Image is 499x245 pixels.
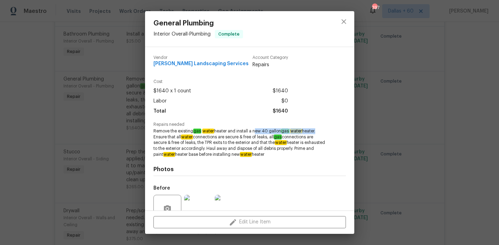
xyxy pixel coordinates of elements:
[153,166,346,173] h4: Photos
[216,31,242,38] span: Complete
[153,79,288,84] span: Cost
[193,129,201,133] em: gas
[273,86,288,96] span: $1640
[275,140,287,145] em: water
[181,135,193,139] em: water
[372,4,377,11] div: 397
[202,129,214,133] em: water
[273,106,288,116] span: $1640
[240,152,252,157] em: water
[274,135,282,139] em: gas
[153,186,170,191] h5: Before
[281,96,288,106] span: $0
[153,86,191,96] span: $1640 x 1 count
[163,152,175,157] em: water
[153,55,249,60] span: Vendor
[252,61,288,68] span: Repairs
[153,96,167,106] span: Labor
[153,20,243,27] span: General Plumbing
[335,13,352,30] button: close
[290,129,302,133] em: water
[252,55,288,60] span: Account Category
[281,129,289,133] em: gas
[153,61,249,67] span: [PERSON_NAME] Landscaping Services
[153,128,327,158] span: Remove the existing heater and install a new 40 gallon heater. Ensure that all connections are se...
[153,106,166,116] span: Total
[153,122,346,127] span: Repairs needed
[153,32,211,37] span: Interior Overall - Plumbing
